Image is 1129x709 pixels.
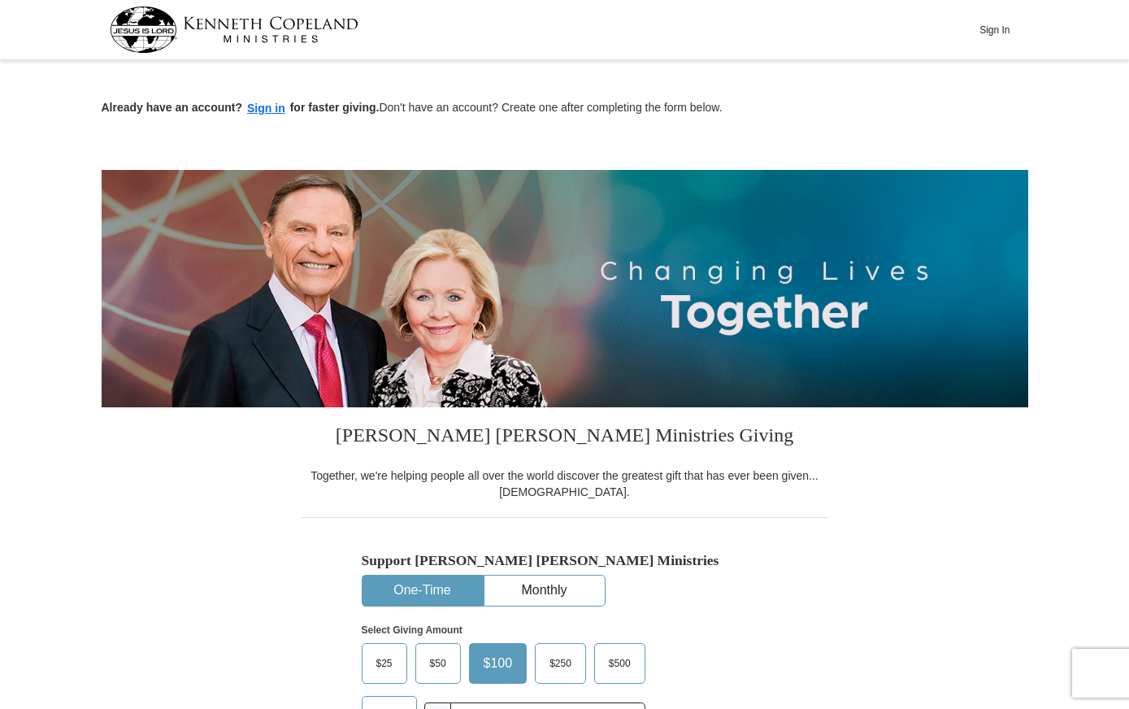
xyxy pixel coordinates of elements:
div: Together, we're helping people all over the world discover the greatest gift that has ever been g... [301,468,829,500]
button: Monthly [484,576,605,606]
p: Don't have an account? Create one after completing the form below. [102,99,1028,118]
button: Sign In [971,17,1019,42]
img: kcm-header-logo.svg [110,7,358,53]
span: $25 [368,651,401,676]
strong: Select Giving Amount [362,624,462,636]
h5: Support [PERSON_NAME] [PERSON_NAME] Ministries [362,552,768,569]
button: One-Time [363,576,483,606]
h3: [PERSON_NAME] [PERSON_NAME] Ministries Giving [301,407,829,468]
button: Sign in [242,99,290,118]
span: $100 [475,651,521,676]
span: $50 [422,651,454,676]
span: $250 [541,651,580,676]
strong: Already have an account? for faster giving. [102,101,380,114]
span: $500 [601,651,639,676]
